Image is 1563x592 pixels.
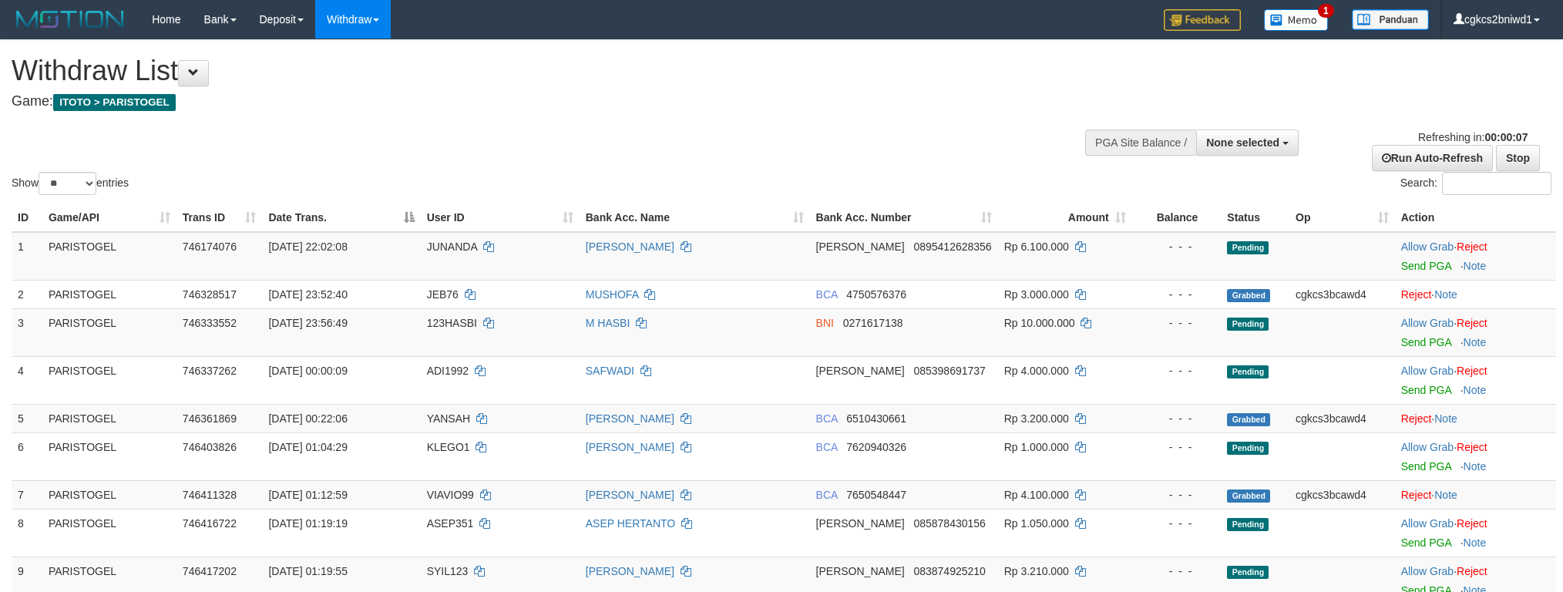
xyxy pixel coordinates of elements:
span: 123HASBI [427,317,477,329]
img: panduan.png [1352,9,1429,30]
th: Action [1395,203,1556,232]
a: Note [1434,412,1457,425]
span: Grabbed [1227,289,1270,302]
span: JEB76 [427,288,459,301]
td: · [1395,480,1556,509]
div: - - - [1138,563,1215,579]
td: · [1395,308,1556,356]
td: · [1395,432,1556,480]
td: PARISTOGEL [42,432,176,480]
a: Note [1464,336,1487,348]
span: KLEGO1 [427,441,470,453]
img: MOTION_logo.png [12,8,129,31]
a: [PERSON_NAME] [586,441,674,453]
div: - - - [1138,287,1215,302]
th: Op: activate to sort column ascending [1289,203,1395,232]
span: · [1401,441,1457,453]
td: 7 [12,480,42,509]
span: Rp 6.100.000 [1004,240,1069,253]
a: Note [1434,288,1457,301]
button: None selected [1196,129,1299,156]
div: - - - [1138,411,1215,426]
span: [DATE] 01:12:59 [268,489,347,501]
a: Note [1464,536,1487,549]
span: BCA [816,489,838,501]
td: cgkcs3bcawd4 [1289,404,1395,432]
span: [PERSON_NAME] [816,240,905,253]
img: Button%20Memo.svg [1264,9,1329,31]
span: Pending [1227,518,1269,531]
div: PGA Site Balance / [1085,129,1196,156]
a: Note [1464,384,1487,396]
a: Reject [1401,412,1432,425]
div: - - - [1138,487,1215,503]
span: Pending [1227,241,1269,254]
th: Game/API: activate to sort column ascending [42,203,176,232]
a: M HASBI [586,317,630,329]
td: 8 [12,509,42,557]
span: None selected [1206,136,1279,149]
a: [PERSON_NAME] [586,412,674,425]
a: Note [1464,460,1487,473]
span: [DATE] 23:52:40 [268,288,347,301]
a: Reject [1401,489,1432,501]
td: · [1395,509,1556,557]
span: Grabbed [1227,413,1270,426]
span: 746333552 [183,317,237,329]
span: [PERSON_NAME] [816,365,905,377]
span: · [1401,565,1457,577]
a: Send PGA [1401,336,1451,348]
a: Reject [1457,365,1487,377]
span: [DATE] 01:19:19 [268,517,347,530]
a: Note [1434,489,1457,501]
td: PARISTOGEL [42,356,176,404]
span: [PERSON_NAME] [816,517,905,530]
span: Rp 1.000.000 [1004,441,1069,453]
span: 746403826 [183,441,237,453]
span: 746417202 [183,565,237,577]
span: Rp 4.100.000 [1004,489,1069,501]
td: 4 [12,356,42,404]
span: SYIL123 [427,565,469,577]
span: 746337262 [183,365,237,377]
a: Allow Grab [1401,517,1454,530]
span: Pending [1227,566,1269,579]
span: Rp 3.000.000 [1004,288,1069,301]
input: Search: [1442,172,1551,195]
span: 746328517 [183,288,237,301]
span: [DATE] 22:02:08 [268,240,347,253]
span: 746411328 [183,489,237,501]
span: VIAVIO99 [427,489,474,501]
td: PARISTOGEL [42,404,176,432]
td: · [1395,280,1556,308]
span: · [1401,365,1457,377]
span: Rp 4.000.000 [1004,365,1069,377]
span: Copy 085878430156 to clipboard [913,517,985,530]
td: · [1395,356,1556,404]
span: ASEP351 [427,517,474,530]
span: Copy 0895412628356 to clipboard [913,240,991,253]
td: PARISTOGEL [42,232,176,281]
span: Pending [1227,442,1269,455]
span: BCA [816,412,838,425]
span: Rp 10.000.000 [1004,317,1075,329]
span: [DATE] 00:22:06 [268,412,347,425]
a: Run Auto-Refresh [1372,145,1493,171]
span: [DATE] 23:56:49 [268,317,347,329]
span: 746174076 [183,240,237,253]
span: BCA [816,441,838,453]
h1: Withdraw List [12,55,1027,86]
th: Bank Acc. Number: activate to sort column ascending [810,203,998,232]
td: cgkcs3bcawd4 [1289,280,1395,308]
th: Balance [1132,203,1222,232]
span: Copy 4750576376 to clipboard [846,288,906,301]
a: Send PGA [1401,384,1451,396]
a: Reject [1457,565,1487,577]
td: PARISTOGEL [42,280,176,308]
div: - - - [1138,439,1215,455]
select: Showentries [39,172,96,195]
span: · [1401,517,1457,530]
span: Copy 6510430661 to clipboard [846,412,906,425]
a: [PERSON_NAME] [586,565,674,577]
span: Rp 3.200.000 [1004,412,1069,425]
